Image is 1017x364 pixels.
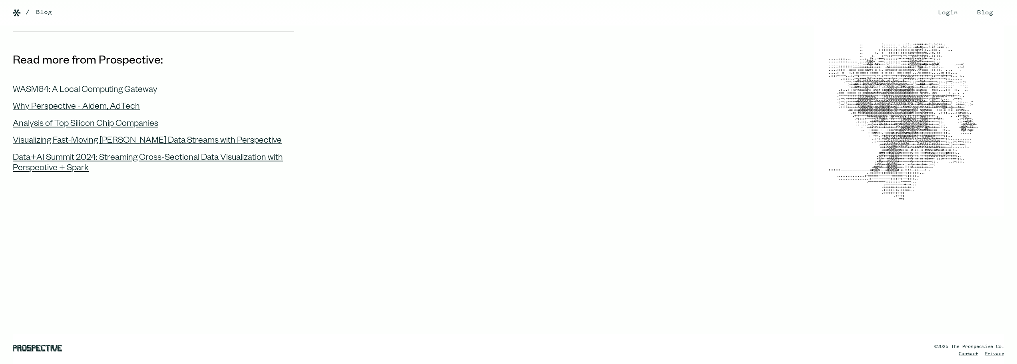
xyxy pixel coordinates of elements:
div: WASM64: A Local Computing Gateway [13,86,157,96]
div: Why Perspective - Aidem, AdTech [13,102,140,113]
h3: Read more from Prospective: [13,54,294,70]
div: ©2025 The Prospective Co. [934,343,1004,350]
a: Data+AI Summit 2024: Streaming Cross-Sectional Data Visualization with Perspective + Spark [13,147,294,175]
a: Analysis of Top Silicon Chip Companies [13,113,158,130]
a: Contact [959,352,978,356]
div: Data+AI Summit 2024: Streaming Cross-Sectional Data Visualization with Perspective + Spark [13,153,294,175]
a: WASM64: A Local Computing Gateway [13,79,157,96]
div: Visualizing Fast-Moving [PERSON_NAME] Data Streams with Perspective [13,136,282,147]
a: Privacy [985,352,1004,356]
div: / [26,8,30,17]
div: Analysis of Top Silicon Chip Companies [13,119,158,130]
a: Why Perspective - Aidem, AdTech [13,96,140,113]
a: Visualizing Fast-Moving [PERSON_NAME] Data Streams with Perspective [13,130,282,147]
a: Blog [36,8,52,17]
